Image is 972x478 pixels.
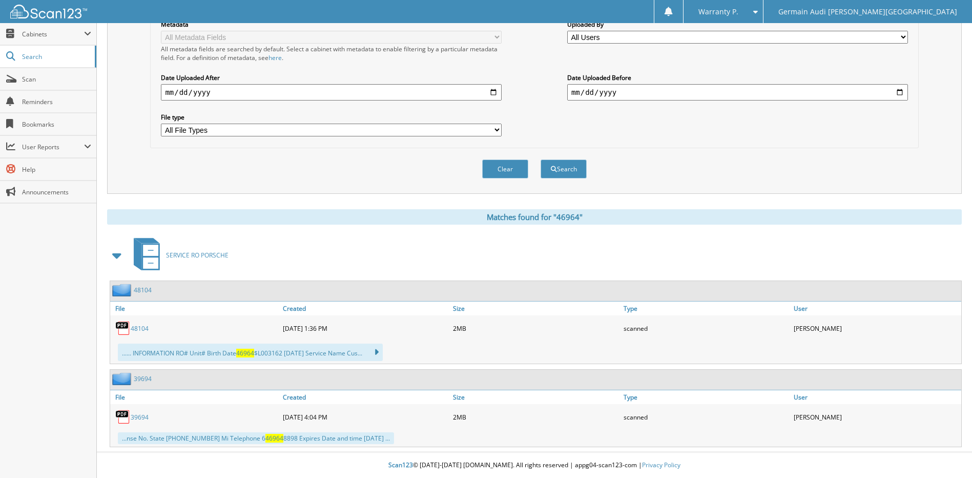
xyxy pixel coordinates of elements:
[280,318,450,338] div: [DATE] 1:36 PM
[698,9,738,15] span: Warranty P.
[450,390,621,404] a: Size
[567,73,908,82] label: Date Uploaded Before
[161,20,502,29] label: Metadata
[22,52,90,61] span: Search
[118,344,383,361] div: ...... INFORMATION RO# Unit# Birth Date $L003162 [DATE] Service Name Cus...
[791,407,961,427] div: [PERSON_NAME]
[791,390,961,404] a: User
[642,461,680,469] a: Privacy Policy
[450,302,621,315] a: Size
[22,143,84,151] span: User Reports
[22,75,91,84] span: Scan
[10,5,87,18] img: scan123-logo-white.svg
[110,390,280,404] a: File
[22,165,91,174] span: Help
[115,321,131,336] img: PDF.png
[118,432,394,444] div: ...nse No. State [PHONE_NUMBER] Mi Telephone 6 8898 Expires Date and time [DATE] ...
[791,318,961,338] div: [PERSON_NAME]
[280,302,450,315] a: Created
[112,372,134,385] img: folder2.png
[388,461,413,469] span: Scan123
[128,235,229,275] a: SERVICE RO PORSCHE
[161,84,502,101] input: start
[265,434,283,443] span: 46964
[236,349,254,357] span: 46964
[22,120,91,129] span: Bookmarks
[131,324,149,333] a: 48104
[450,407,621,427] div: 2MB
[778,9,957,15] span: Germain Audi [PERSON_NAME][GEOGRAPHIC_DATA]
[22,97,91,106] span: Reminders
[166,251,229,260] span: SERVICE RO PORSCHE
[268,53,282,62] a: here
[161,113,502,122] label: File type
[450,318,621,338] div: 2MB
[134,286,152,294] a: 48104
[541,160,587,178] button: Search
[621,390,791,404] a: Type
[131,413,149,422] a: 39694
[791,302,961,315] a: User
[22,188,91,196] span: Announcements
[567,84,908,101] input: end
[22,30,84,38] span: Cabinets
[567,20,908,29] label: Uploaded By
[621,302,791,315] a: Type
[112,284,134,296] img: folder2.png
[161,73,502,82] label: Date Uploaded After
[107,209,962,225] div: Matches found for "46964"
[482,160,528,178] button: Clear
[280,407,450,427] div: [DATE] 4:04 PM
[921,429,972,478] iframe: Chat Widget
[134,374,152,383] a: 39694
[110,302,280,315] a: File
[161,45,502,62] div: All metadata fields are searched by default. Select a cabinet with metadata to enable filtering b...
[280,390,450,404] a: Created
[115,409,131,425] img: PDF.png
[621,407,791,427] div: scanned
[621,318,791,338] div: scanned
[97,453,972,478] div: © [DATE]-[DATE] [DOMAIN_NAME]. All rights reserved | appg04-scan123-com |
